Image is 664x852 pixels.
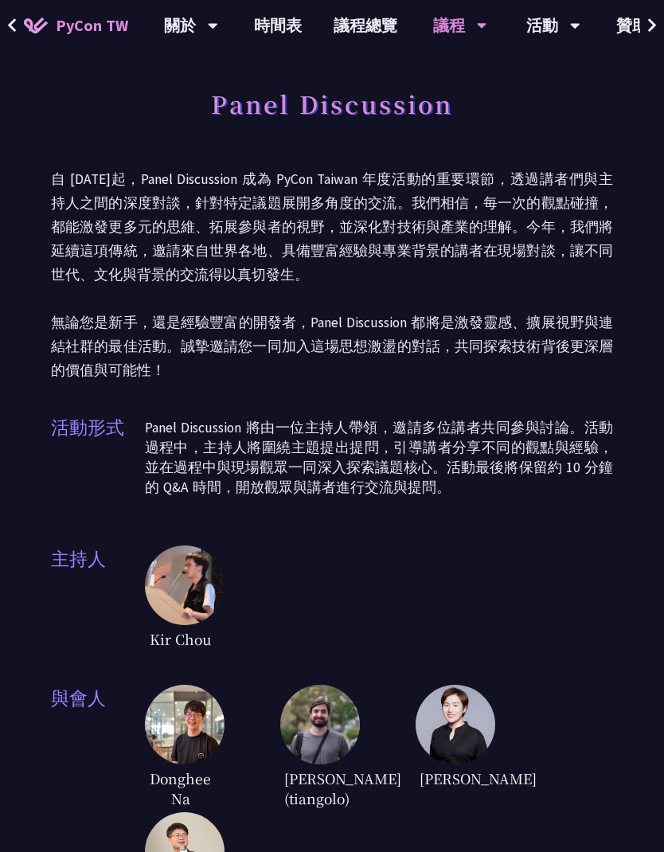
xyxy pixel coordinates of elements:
[51,414,145,514] span: 活動形式
[145,625,217,653] span: Kir Chou
[51,545,145,653] span: 主持人
[416,685,495,764] img: TicaLin.61491bf.png
[211,80,453,127] h1: Panel Discussion
[51,167,613,382] p: 自 [DATE]起，Panel Discussion 成為 PyCon Taiwan 年度活動的重要環節，透過講者們與主持人之間的深度對談，針對特定議題展開多角度的交流。我們相信，每一次的觀點碰...
[280,764,352,812] span: [PERSON_NAME] (tiangolo)
[145,545,225,625] img: Kir Chou
[8,6,144,45] a: PyCon TW
[145,764,217,812] span: Donghee Na
[280,685,360,764] img: Sebasti%C3%A1nRam%C3%ADrez.1365658.jpeg
[24,18,48,33] img: Home icon of PyCon TW 2025
[145,418,613,498] p: Panel Discussion 將由一位主持人帶領，邀請多位講者共同參與討論。活動過程中，主持人將圍繞主題提出提問，引導講者分享不同的觀點與經驗，並在過程中與現場觀眾一同深入探索議題核心。活動...
[145,685,225,764] img: DongheeNa.093fe47.jpeg
[416,764,487,792] span: [PERSON_NAME]
[56,14,128,37] span: PyCon TW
